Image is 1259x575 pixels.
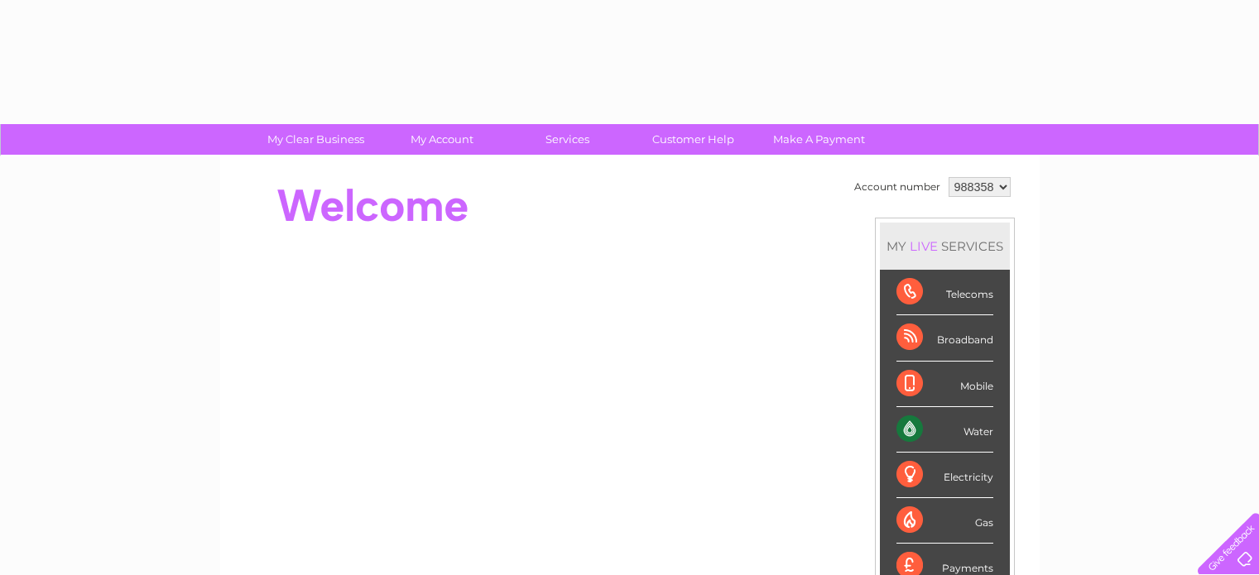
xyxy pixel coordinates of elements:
[247,124,384,155] a: My Clear Business
[896,407,993,453] div: Water
[896,453,993,498] div: Electricity
[751,124,887,155] a: Make A Payment
[880,223,1010,270] div: MY SERVICES
[896,315,993,361] div: Broadband
[625,124,762,155] a: Customer Help
[896,498,993,544] div: Gas
[896,270,993,315] div: Telecoms
[373,124,510,155] a: My Account
[850,173,944,201] td: Account number
[499,124,636,155] a: Services
[896,362,993,407] div: Mobile
[906,238,941,254] div: LIVE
